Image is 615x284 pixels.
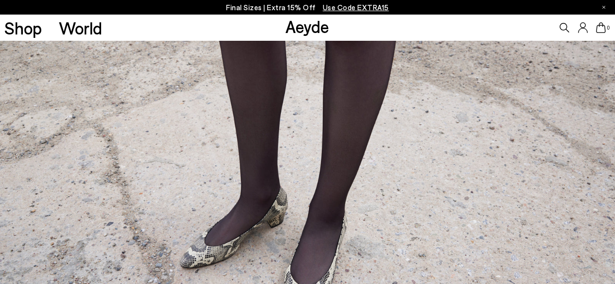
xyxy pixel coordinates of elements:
[4,19,42,36] a: Shop
[606,25,611,31] span: 0
[226,1,389,14] p: Final Sizes | Extra 15% Off
[59,19,102,36] a: World
[596,22,606,33] a: 0
[323,3,389,12] span: Navigate to /collections/ss25-final-sizes
[285,16,329,36] a: Aeyde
